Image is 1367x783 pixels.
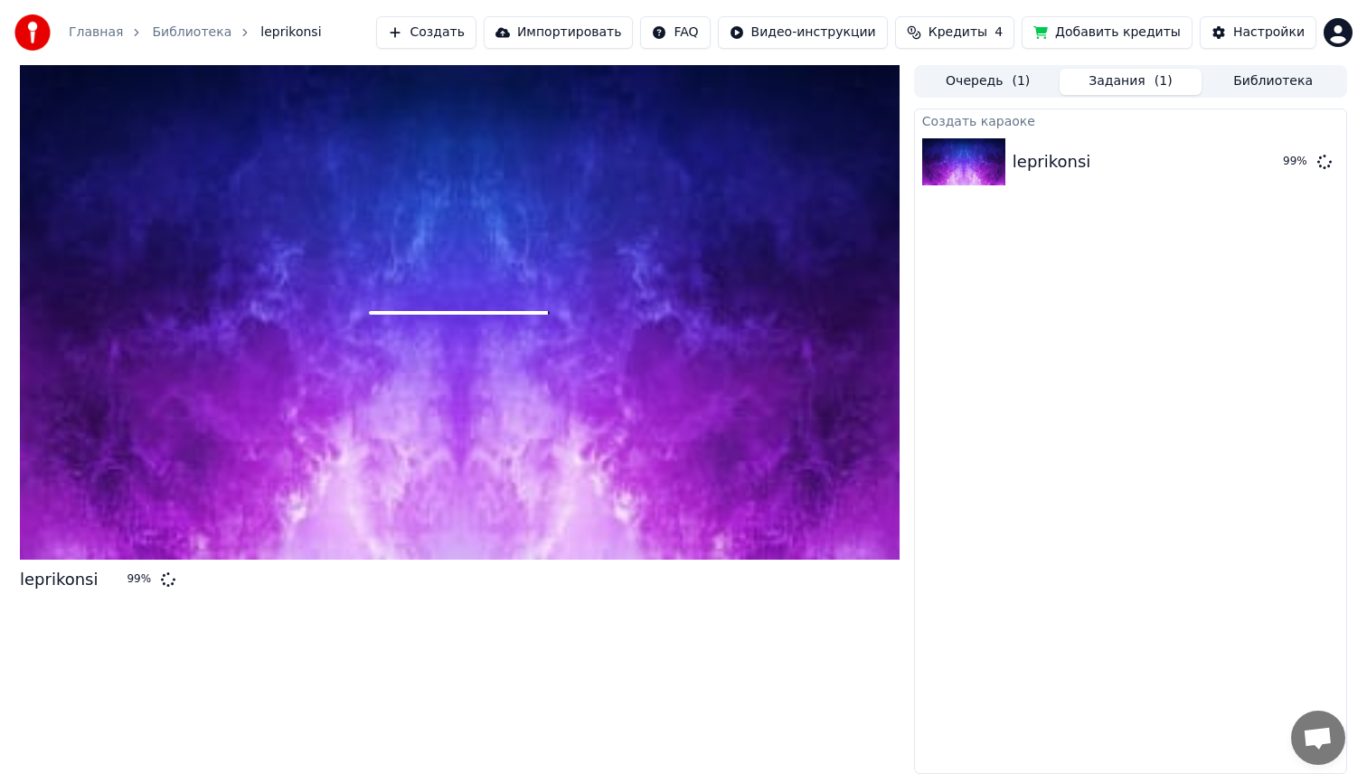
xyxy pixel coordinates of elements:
[14,14,51,51] img: youka
[895,16,1014,49] button: Кредиты4
[1283,155,1310,169] div: 99 %
[376,16,476,49] button: Создать
[20,567,98,592] div: leprikonsi
[915,109,1346,131] div: Создать караоке
[1202,69,1344,95] button: Библиотека
[1291,711,1345,765] div: Открытый чат
[640,16,710,49] button: FAQ
[995,24,1003,42] span: 4
[1200,16,1316,49] button: Настройки
[1012,72,1030,90] span: ( 1 )
[718,16,888,49] button: Видео-инструкции
[929,24,987,42] span: Кредиты
[484,16,634,49] button: Импортировать
[260,24,321,42] span: leprikonsi
[1155,72,1173,90] span: ( 1 )
[917,69,1060,95] button: Очередь
[152,24,231,42] a: Библиотека
[69,24,322,42] nav: breadcrumb
[127,572,154,587] div: 99 %
[1233,24,1305,42] div: Настройки
[1013,149,1090,175] div: leprikonsi
[69,24,123,42] a: Главная
[1060,69,1202,95] button: Задания
[1022,16,1193,49] button: Добавить кредиты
